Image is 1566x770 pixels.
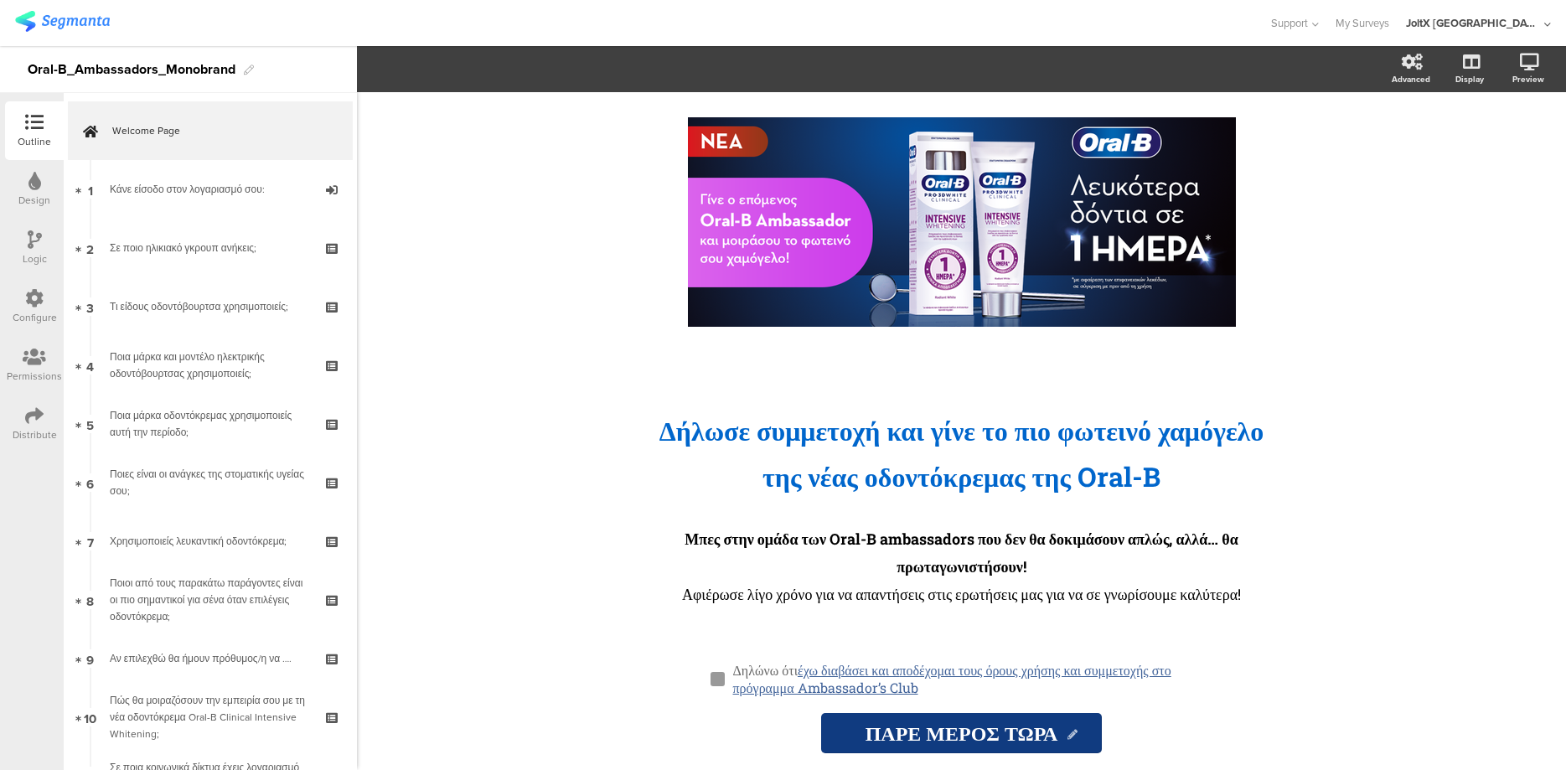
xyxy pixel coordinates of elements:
[68,571,353,629] a: 8 Ποιοι από τους παρακάτω παράγοντες είναι οι πιο σημαντικοί για σένα όταν επιλέγεις οδοντόκρεμα;
[1512,73,1544,85] div: Preview
[110,466,310,499] div: Ποιες είναι οι ανάγκες της στοματικής υγείας σου;
[86,415,94,433] span: 5
[86,591,94,609] span: 8
[68,160,353,219] a: 1 Κάνε είσοδο στον λογαριασμό σου:
[68,219,353,277] a: 2 Σε ποιο ηλικιακό γκρουπ ανήκεις;
[110,650,310,667] div: Αν επιλεχθώ θα ήμουν πρόθυμος/η να ….
[68,453,353,512] a: 6 Ποιες είναι οι ανάγκες της στοματικής υγείας σου;
[1271,15,1308,31] span: Support
[86,356,94,375] span: 4
[110,533,310,550] div: Χρησιμοποιείς λευκαντική οδοντόκρεμα;
[733,661,1205,696] p: Δηλώνω ότι
[28,56,235,83] div: Oral-B_Ambassadors_Monobrand
[86,239,94,257] span: 2
[7,369,62,384] div: Permissions
[112,122,327,139] span: Welcome Page
[685,529,1238,576] strong: Μπες στην ομάδα των Oral-B ambassadors που δεν θα δοκιμάσουν απλώς, αλλά… θα πρωταγωνιστήσουν!
[86,473,94,492] span: 6
[68,512,353,571] a: 7 Χρησιμοποιείς λευκαντική οδοντόκρεμα;
[68,101,353,160] a: Welcome Page
[1406,15,1540,31] div: JoltX [GEOGRAPHIC_DATA]
[659,412,1264,494] span: Δήλωσε συμμετοχή και γίνε το πιο φωτεινό χαμόγελο της νέας οδοντόκρεμα ς της Oral-B
[23,251,47,266] div: Logic
[18,134,51,149] div: Outline
[110,181,310,198] div: Κάνε είσοδο στον λογαριασμό σου:
[68,688,353,747] a: 10 Πώς θα μοιραζόσουν την εμπειρία σου με τη νέα οδοντόκρεμα Oral-B Clinical Intensive Whitening;
[68,395,353,453] a: 5 Ποια μάρκα οδοντόκρεμας χρησιμοποιείς αυτή την περίοδο;
[733,661,1171,696] a: έχω διαβάσει και αποδέχομαι τους όρους χρήσης και συμμετοχής στο πρόγραμμα Ambassador’s Club
[110,692,310,742] div: Πώς θα μοιραζόσουν την εμπειρία σου με τη νέα οδοντόκρεμα Oral-B Clinical Intensive Whitening;
[110,298,310,315] div: Τι είδους οδοντόβουρτσα χρησιμοποιείς;
[68,277,353,336] a: 3 Τι είδους οδοντόβουρτσα χρησιμοποιείς;
[1455,73,1484,85] div: Display
[84,708,96,726] span: 10
[821,713,1103,753] input: Start
[15,11,110,32] img: segmanta logo
[110,240,310,256] div: Σε ποιο ηλικιακό γκρουπ ανήκεις;
[87,532,94,550] span: 7
[18,193,50,208] div: Design
[682,584,1241,604] span: Αφιέρωσε λίγο χρόνο για να απαντήσεις στις ερωτήσεις μας για να σε γνωρίσουμε καλύτερα!
[13,427,57,442] div: Distribute
[86,649,94,668] span: 9
[110,575,310,625] div: Ποιοι από τους παρακάτω παράγοντες είναι οι πιο σημαντικοί για σένα όταν επιλέγεις οδοντόκρεμα;
[110,349,310,382] div: Ποια μάρκα και μοντέλο ηλεκτρικής οδοντόβουρτσας χρησιμοποιείς;
[68,336,353,395] a: 4 Ποια μάρκα και μοντέλο ηλεκτρικής οδοντόβουρτσας χρησιμοποιείς;
[88,180,93,199] span: 1
[86,297,94,316] span: 3
[13,310,57,325] div: Configure
[110,407,310,441] div: Ποια μάρκα οδοντόκρεμας χρησιμοποιείς αυτή την περίοδο;
[1392,73,1430,85] div: Advanced
[68,629,353,688] a: 9 Αν επιλεχθώ θα ήμουν πρόθυμος/η να ….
